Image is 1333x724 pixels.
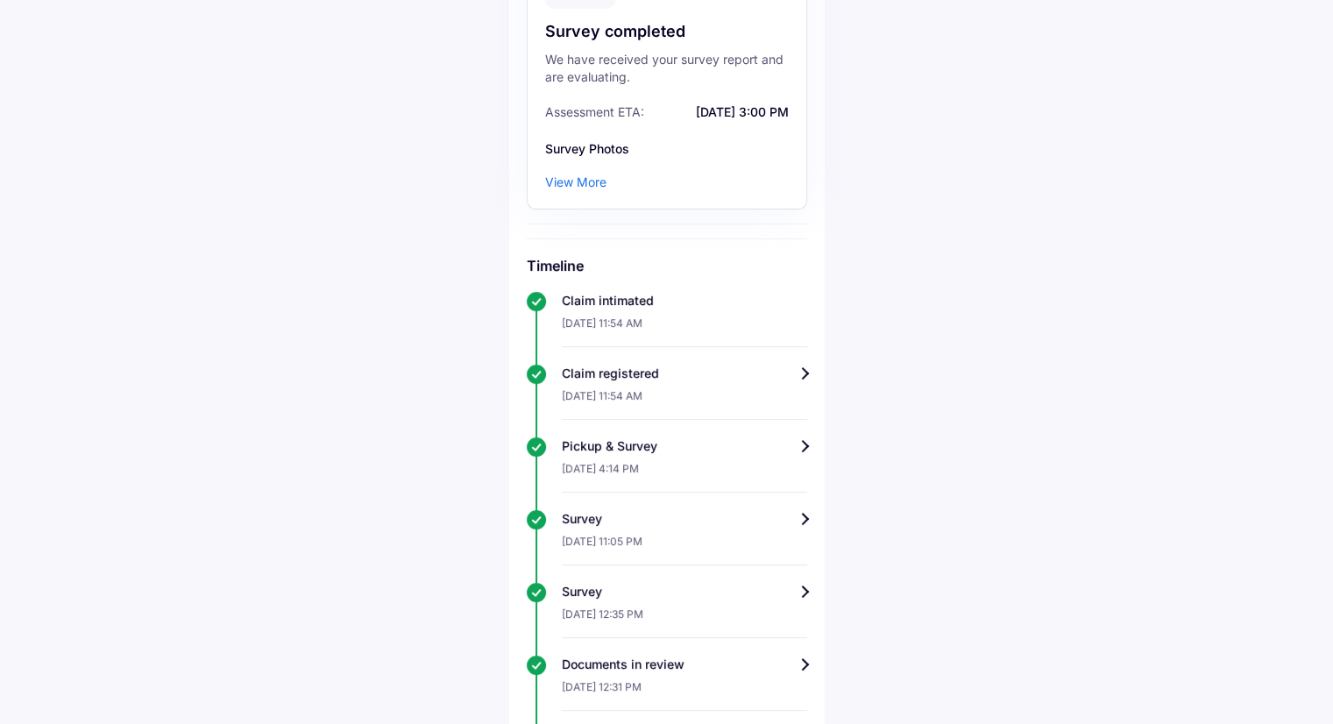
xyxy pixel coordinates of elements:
[545,103,644,121] span: Assessment ETA:
[562,583,807,600] div: Survey
[562,656,807,673] div: Documents in review
[545,21,789,42] div: Survey completed
[562,365,807,382] div: Claim registered
[562,673,807,711] div: [DATE] 12:31 PM
[562,382,807,420] div: [DATE] 11:54 AM
[562,292,807,309] div: Claim intimated
[562,510,807,528] div: Survey
[649,103,789,121] span: [DATE] 3:00 PM
[562,528,807,565] div: [DATE] 11:05 PM
[545,174,606,191] div: View More
[527,257,807,274] h6: Timeline
[562,437,807,455] div: Pickup & Survey
[545,140,789,158] div: Survey Photos
[562,309,807,347] div: [DATE] 11:54 AM
[562,455,807,493] div: [DATE] 4:14 PM
[545,51,789,86] div: We have received your survey report and are evaluating.
[562,600,807,638] div: [DATE] 12:35 PM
